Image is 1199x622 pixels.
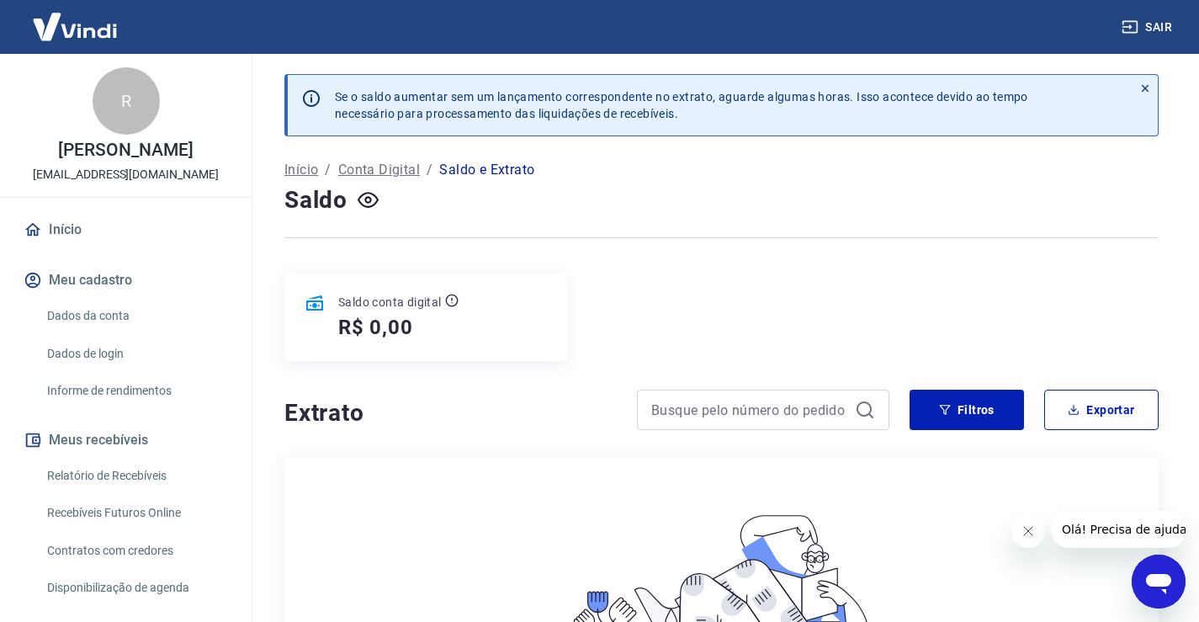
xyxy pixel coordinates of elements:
[439,160,534,180] p: Saldo e Extrato
[20,262,231,299] button: Meu cadastro
[284,160,318,180] a: Início
[40,496,231,530] a: Recebíveis Futuros Online
[10,12,141,25] span: Olá! Precisa de ajuda?
[335,88,1028,122] p: Se o saldo aumentar sem um lançamento correspondente no extrato, aguarde algumas horas. Isso acon...
[1118,12,1179,43] button: Sair
[93,67,160,135] div: R
[651,397,848,423] input: Busque pelo número do pedido
[1044,390,1159,430] button: Exportar
[20,422,231,459] button: Meus recebíveis
[40,459,231,493] a: Relatório de Recebíveis
[58,141,193,159] p: [PERSON_NAME]
[338,160,420,180] a: Conta Digital
[40,299,231,333] a: Dados da conta
[910,390,1024,430] button: Filtros
[1132,555,1186,609] iframe: Botão para abrir a janela de mensagens
[40,571,231,605] a: Disponibilização de agenda
[20,1,130,52] img: Vindi
[338,294,442,311] p: Saldo conta digital
[284,183,347,217] h4: Saldo
[40,337,231,371] a: Dados de login
[20,211,231,248] a: Início
[325,160,331,180] p: /
[284,396,617,430] h4: Extrato
[427,160,432,180] p: /
[1011,514,1045,548] iframe: Fechar mensagem
[40,374,231,408] a: Informe de rendimentos
[40,534,231,568] a: Contratos com credores
[1052,511,1186,548] iframe: Mensagem da empresa
[338,314,413,341] h5: R$ 0,00
[33,166,219,183] p: [EMAIL_ADDRESS][DOMAIN_NAME]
